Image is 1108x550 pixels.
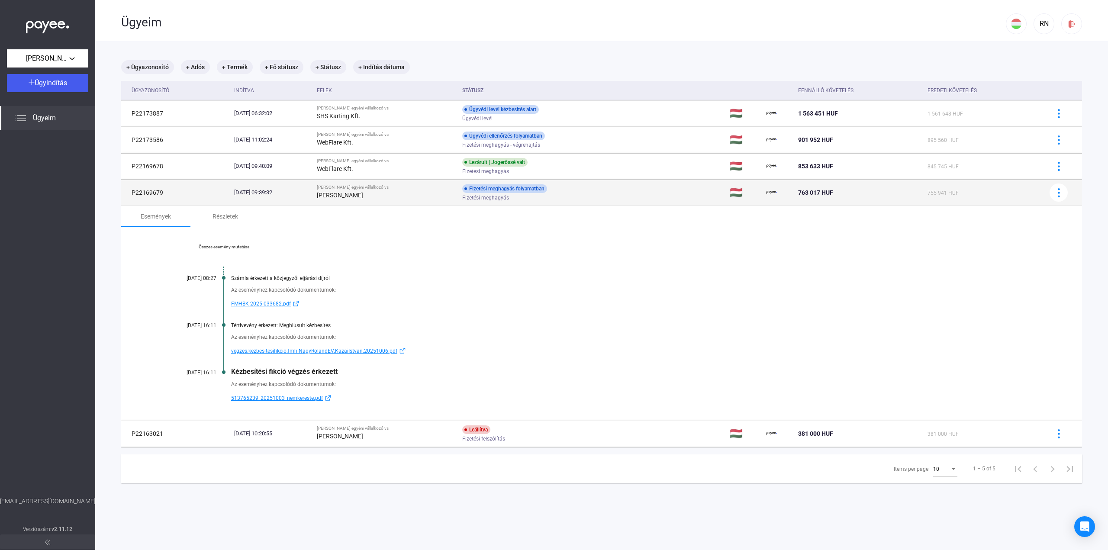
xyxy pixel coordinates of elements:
img: payee-logo [767,161,777,171]
div: [PERSON_NAME] egyéni vállalkozó vs [317,158,455,164]
button: logout-red [1061,13,1082,34]
mat-chip: + Termék [217,60,253,74]
div: Ügyvédi levél kézbesítés alatt [462,105,539,114]
img: external-link-blue [323,395,333,401]
div: [PERSON_NAME] egyéni vállalkozó vs [317,426,455,431]
div: Az eseményhez kapcsolódó dokumentumok: [231,286,1039,294]
span: 381 000 HUF [928,431,959,437]
div: Fizetési meghagyás folyamatban [462,184,547,193]
div: Items per page: [894,464,930,474]
span: Ügyeim [33,113,56,123]
img: external-link-blue [291,300,301,307]
div: Tértivevény érkezett: Meghiúsult kézbesítés [231,322,1039,328]
span: 895 560 HUF [928,137,959,143]
td: 🇭🇺 [726,127,763,153]
div: Ügyazonosító [132,85,227,96]
strong: [PERSON_NAME] [317,433,363,440]
mat-chip: + Fő státusz [260,60,303,74]
img: arrow-double-left-grey.svg [45,540,50,545]
div: Kézbesítési fikció végzés érkezett [231,367,1039,376]
strong: WebFlare Kft. [317,165,353,172]
div: [DATE] 16:11 [164,370,216,376]
div: Leállítva [462,425,490,434]
td: P22173887 [121,100,231,126]
div: RN [1037,19,1051,29]
div: Fennálló követelés [798,85,921,96]
span: Fizetési meghagyás [462,166,509,177]
mat-chip: + Státusz [310,60,346,74]
div: Események [141,211,171,222]
img: more-blue [1054,162,1063,171]
button: more-blue [1050,157,1068,175]
div: Részletek [213,211,238,222]
button: more-blue [1050,131,1068,149]
a: FMHBK-2025-033682.pdfexternal-link-blue [231,299,1039,309]
td: 🇭🇺 [726,100,763,126]
div: Eredeti követelés [928,85,1039,96]
img: list.svg [16,113,26,123]
span: Fizetési meghagyás [462,193,509,203]
td: P22163021 [121,421,231,447]
td: P22169678 [121,153,231,179]
div: Fennálló követelés [798,85,854,96]
div: [DATE] 11:02:24 [234,135,310,144]
img: logout-red [1067,19,1076,29]
button: Ügyindítás [7,74,88,92]
button: First page [1009,460,1027,477]
div: [PERSON_NAME] egyéni vállalkozó vs [317,106,455,111]
td: 🇭🇺 [726,153,763,179]
div: [DATE] 10:20:55 [234,429,310,438]
a: 513765239_20251003_nemkereste.pdfexternal-link-blue [231,393,1039,403]
img: payee-logo [767,135,777,145]
div: Ügyazonosító [132,85,169,96]
td: 🇭🇺 [726,180,763,206]
button: [PERSON_NAME] egyéni vállalkozó [7,49,88,68]
img: more-blue [1054,188,1063,197]
img: external-link-blue [397,347,408,354]
div: 1 – 5 of 5 [973,463,995,474]
button: Next page [1044,460,1061,477]
strong: WebFlare Kft. [317,139,353,146]
span: vegzes.kezbesitesifikcio.fmh.NagyRolandEV.KazaiIstvan.20251006.pdf [231,346,397,356]
div: [DATE] 06:32:02 [234,109,310,118]
span: 513765239_20251003_nemkereste.pdf [231,393,323,403]
span: 845 745 HUF [928,164,959,170]
div: Indítva [234,85,310,96]
div: Ügyeim [121,15,1006,30]
img: plus-white.svg [29,79,35,85]
img: payee-logo [767,428,777,439]
td: 🇭🇺 [726,421,763,447]
span: 755 941 HUF [928,190,959,196]
div: Ügyvédi ellenőrzés folyamatban [462,132,545,140]
span: 901 952 HUF [798,136,833,143]
img: more-blue [1054,135,1063,145]
div: Eredeti követelés [928,85,977,96]
div: Indítva [234,85,254,96]
button: more-blue [1050,104,1068,122]
mat-select: Items per page: [933,463,957,474]
button: RN [1034,13,1054,34]
div: Az eseményhez kapcsolódó dokumentumok: [231,380,1039,389]
span: [PERSON_NAME] egyéni vállalkozó [26,53,69,64]
img: HU [1011,19,1021,29]
img: payee-logo [767,108,777,119]
td: P22173586 [121,127,231,153]
span: Fizetési meghagyás - végrehajtás [462,140,540,150]
span: Fizetési felszólítás [462,434,505,444]
div: [PERSON_NAME] egyéni vállalkozó vs [317,185,455,190]
div: Felek [317,85,332,96]
div: Felek [317,85,455,96]
a: vegzes.kezbesitesifikcio.fmh.NagyRolandEV.KazaiIstvan.20251006.pdfexternal-link-blue [231,346,1039,356]
span: 10 [933,466,939,472]
a: Összes esemény mutatása [164,244,283,250]
span: 381 000 HUF [798,430,833,437]
span: 1 561 648 HUF [928,111,963,117]
strong: SHS Karting Kft. [317,113,361,119]
td: P22169679 [121,180,231,206]
div: Számla érkezett a közjegyzői eljárási díjról [231,275,1039,281]
img: more-blue [1054,429,1063,438]
th: Státusz [459,81,726,100]
button: Last page [1061,460,1079,477]
mat-chip: + Adós [181,60,210,74]
div: Open Intercom Messenger [1074,516,1095,537]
